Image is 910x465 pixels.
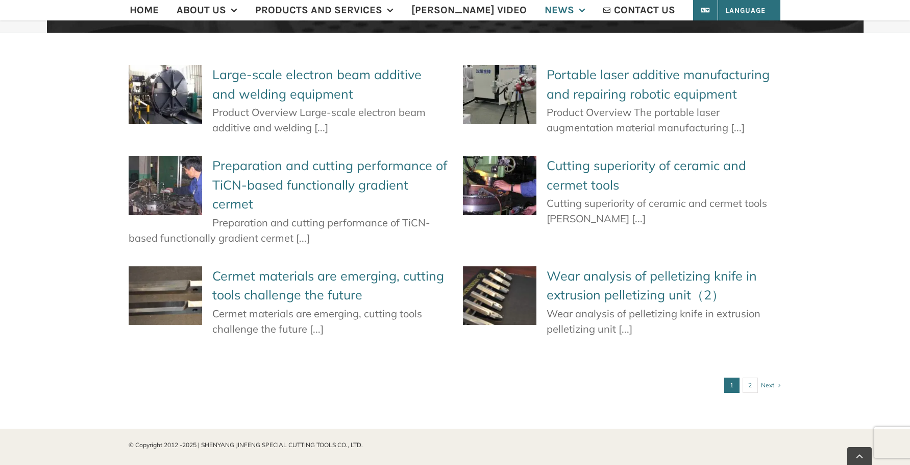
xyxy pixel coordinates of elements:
[411,5,527,15] span: [PERSON_NAME] VIDEO
[463,156,536,215] img: Ceramic and cermet tools
[761,378,774,393] a: Next
[212,157,447,212] a: Preparation and cutting performance of TiCN-based functionally gradient cermet
[743,378,758,393] a: 2
[129,156,202,215] img: TiCN-based functionally gradient cermet
[463,105,782,135] p: Product Overview The portable laser augmentation material manufacturing [...]
[463,156,536,215] a: Cutting superiority of ceramic and cermet tools
[129,440,782,450] div: © Copyright 2012 - 2025 | SHENYANG JINFENG SPECIAL CUTTING TOOLS CO., LTD.
[177,5,226,15] span: ABOUT US
[463,65,536,124] a: Portable laser additive manufacturing and repairing robotic equipment
[255,5,382,15] span: PRODUCTS AND SERVICES
[129,266,202,325] img: cermet composite pelletizing knife
[463,306,782,337] p: Wear analysis of pelletizing knife in extrusion pelletizing unit [...]
[547,157,746,193] a: Cutting superiority of ceramic and cermet tools
[129,156,202,215] a: Preparation and cutting performance of TiCN-based functionally gradient cermet
[708,6,766,15] span: Language
[614,5,675,15] span: CONTACT US
[463,266,536,325] img: Neatly arranged Pelletizing knife
[129,215,448,246] p: Preparation and cutting performance of TiCN-based functionally gradient cermet [...]
[547,268,757,303] a: Wear analysis of pelletizing knife in extrusion pelletizing unit（2）
[463,196,782,226] p: Cutting superiority of ceramic and cermet tools [PERSON_NAME] [...]
[463,266,536,325] a: Wear analysis of pelletizing knife in extrusion pelletizing unit（2）
[129,266,202,325] a: Cermet materials are emerging, cutting tools challenge the future
[129,105,448,135] p: Product Overview Large-scale electron beam additive and welding [...]
[129,306,448,337] p: Cermet materials are emerging, cutting tools challenge the future [...]
[547,66,770,102] a: Portable laser additive manufacturing and repairing robotic equipment
[130,5,159,15] span: HOME
[545,5,574,15] span: NEWS
[724,378,740,393] span: 1
[212,66,422,102] a: Large-scale electron beam additive and welding equipment
[212,268,444,303] a: Cermet materials are emerging, cutting tools challenge the future
[129,65,202,124] a: Large-scale electron beam additive and welding equipment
